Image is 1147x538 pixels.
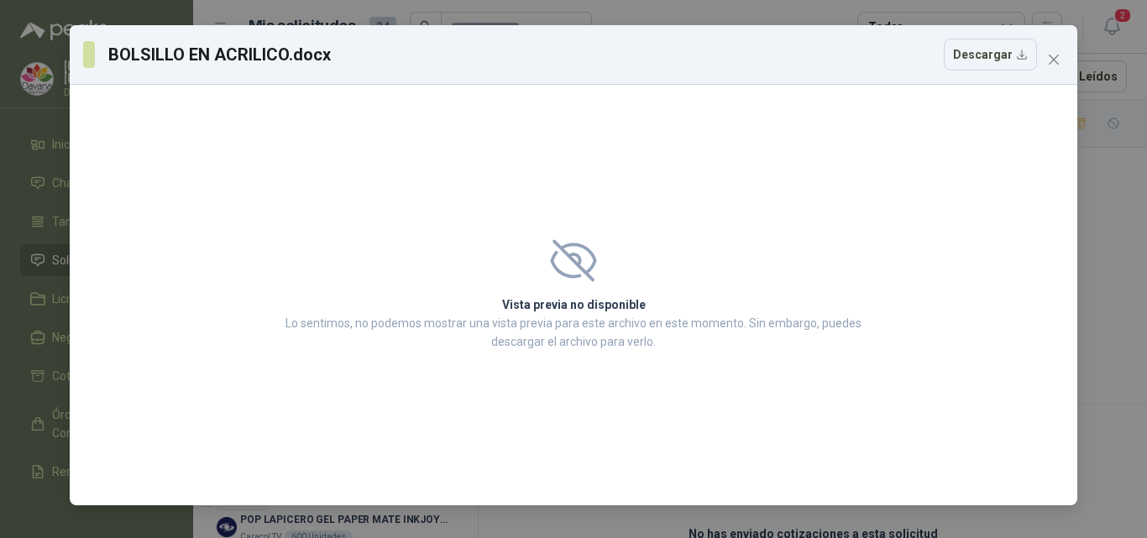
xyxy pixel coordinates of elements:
[1040,46,1067,73] button: Close
[108,42,333,67] h3: BOLSILLO EN ACRILICO.docx
[280,314,867,351] p: Lo sentimos, no podemos mostrar una vista previa para este archivo en este momento. Sin embargo, ...
[944,39,1037,71] button: Descargar
[280,295,867,314] h2: Vista previa no disponible
[1047,53,1061,66] span: close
